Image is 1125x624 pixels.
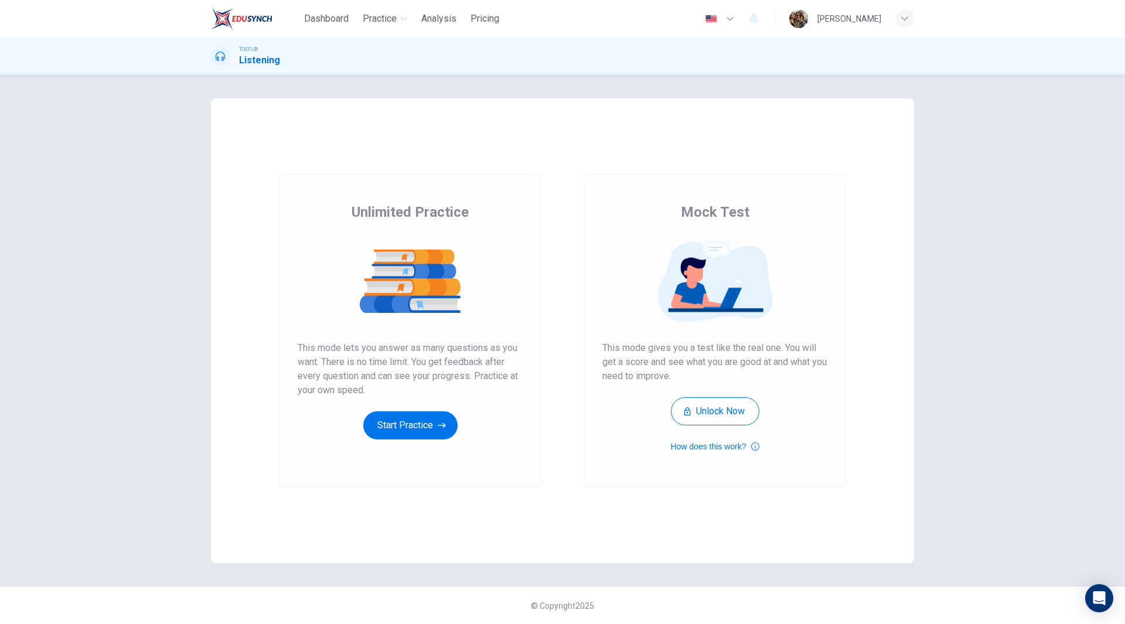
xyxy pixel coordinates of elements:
[239,45,258,53] span: TOEFL®
[211,7,299,30] a: EduSynch logo
[1085,584,1113,612] div: Open Intercom Messenger
[363,12,397,26] span: Practice
[466,8,504,29] button: Pricing
[304,12,349,26] span: Dashboard
[299,8,353,29] button: Dashboard
[531,601,594,611] span: © Copyright 2025
[704,15,718,23] img: en
[421,12,456,26] span: Analysis
[358,8,412,29] button: Practice
[239,53,280,67] h1: Listening
[670,439,759,453] button: How does this work?
[681,203,749,221] span: Mock Test
[671,397,759,425] button: Unlock Now
[602,341,827,383] span: This mode gives you a test like the real one. You will get a score and see what you are good at a...
[363,411,458,439] button: Start Practice
[211,7,272,30] img: EduSynch logo
[789,9,808,28] img: Profile picture
[817,12,881,26] div: [PERSON_NAME]
[417,8,461,29] button: Analysis
[471,12,499,26] span: Pricing
[352,203,469,221] span: Unlimited Practice
[298,341,523,397] span: This mode lets you answer as many questions as you want. There is no time limit. You get feedback...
